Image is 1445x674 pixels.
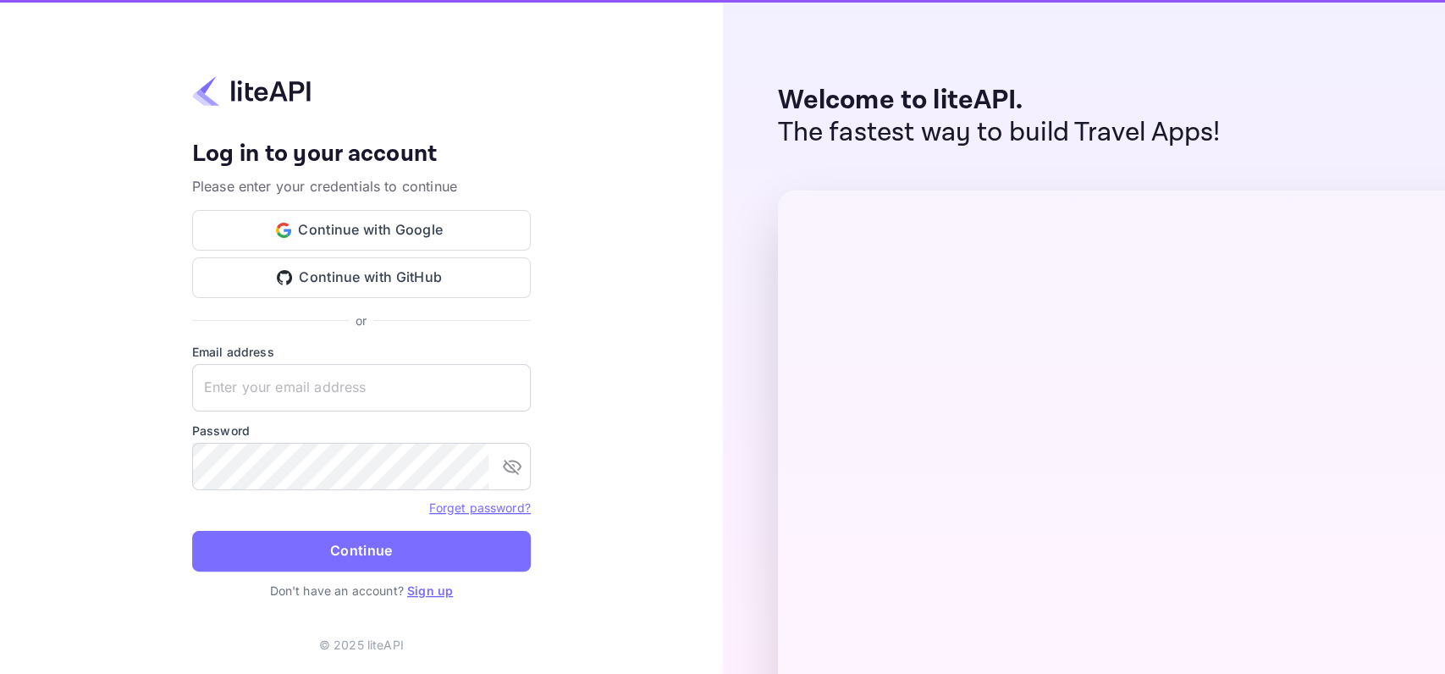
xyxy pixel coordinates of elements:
p: Welcome to liteAPI. [778,85,1221,117]
a: Forget password? [429,500,530,515]
button: Continue [192,531,531,572]
button: toggle password visibility [495,450,529,483]
label: Email address [192,343,531,361]
a: Sign up [407,583,453,598]
p: © 2025 liteAPI [319,636,404,654]
p: Don't have an account? [192,582,531,599]
a: Forget password? [429,499,530,516]
label: Password [192,422,531,439]
h4: Log in to your account [192,140,531,169]
button: Continue with Google [192,210,531,251]
img: liteapi [192,75,311,108]
p: Please enter your credentials to continue [192,176,531,196]
p: or [356,312,367,329]
button: Continue with GitHub [192,257,531,298]
p: The fastest way to build Travel Apps! [778,117,1221,149]
input: Enter your email address [192,364,531,412]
